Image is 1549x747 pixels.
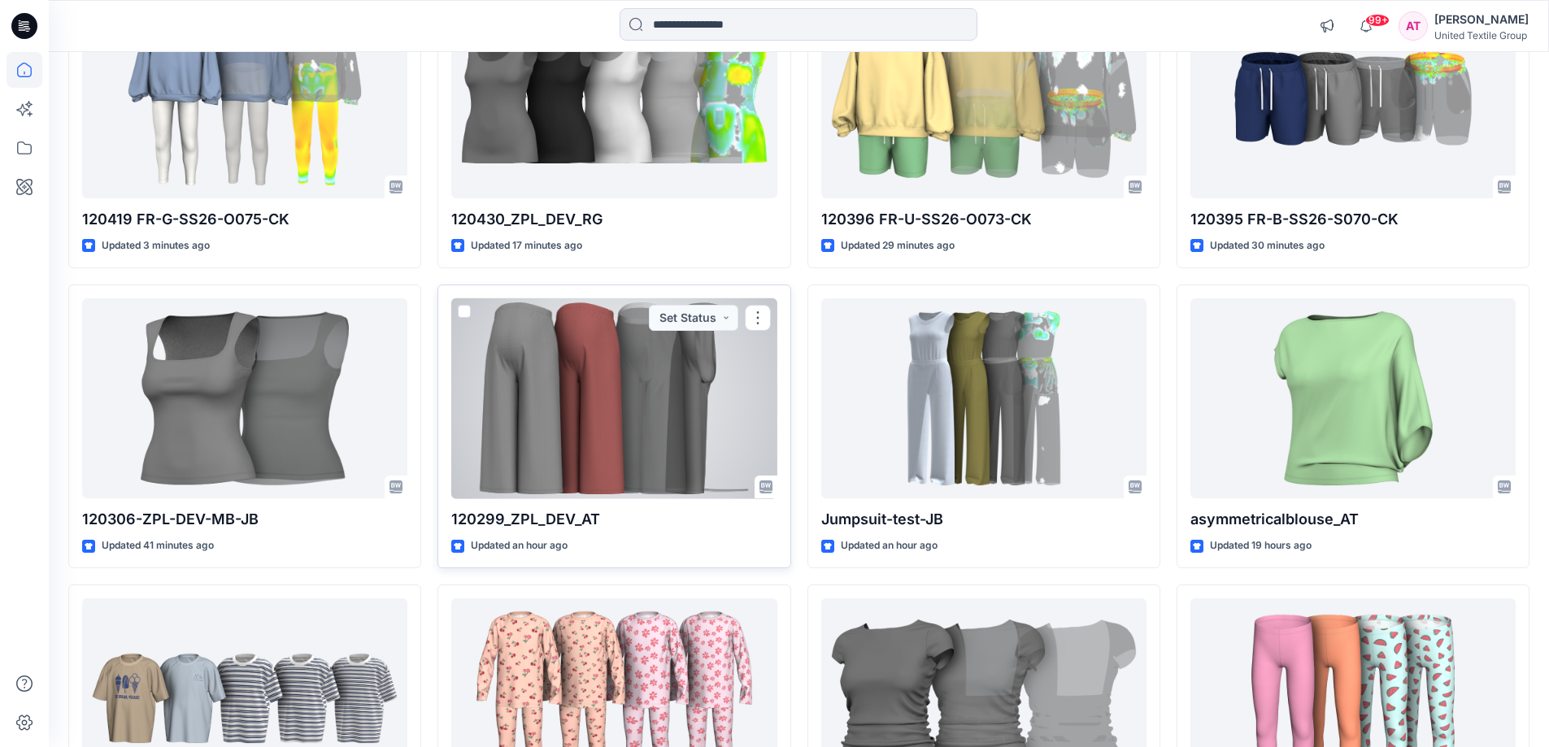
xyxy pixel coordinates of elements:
p: 120396 FR-U-SS26-O073-CK [821,208,1147,231]
a: asymmetricalblouse_AT [1190,298,1516,499]
p: Updated an hour ago [841,537,938,554]
p: Updated 29 minutes ago [841,237,955,254]
p: Updated 19 hours ago [1210,537,1312,554]
a: 120299_ZPL_DEV_AT [451,298,777,499]
p: 120306-ZPL-DEV-MB-JB [82,508,407,531]
span: 99+ [1365,14,1390,27]
p: Jumpsuit-test-JB [821,508,1147,531]
p: 120299_ZPL_DEV_AT [451,508,777,531]
p: Updated 17 minutes ago [471,237,582,254]
div: [PERSON_NAME] [1434,10,1529,29]
a: Jumpsuit-test-JB [821,298,1147,499]
p: 120395 FR-B-SS26-S070-CK [1190,208,1516,231]
p: Updated 41 minutes ago [102,537,214,554]
p: asymmetricalblouse_AT [1190,508,1516,531]
a: 120306-ZPL-DEV-MB-JB [82,298,407,499]
p: Updated 3 minutes ago [102,237,210,254]
div: AT [1399,11,1428,41]
p: 120430_ZPL_DEV_RG [451,208,777,231]
p: Updated an hour ago [471,537,568,554]
div: United Textile Group [1434,29,1529,41]
p: 120419 FR-G-SS26-O075-CK [82,208,407,231]
p: Updated 30 minutes ago [1210,237,1325,254]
